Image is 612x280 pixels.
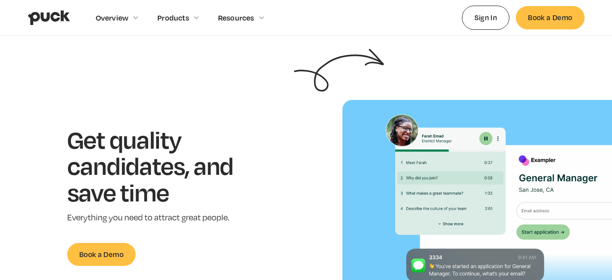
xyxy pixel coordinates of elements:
[67,126,258,205] h1: Get quality candidates, and save time
[516,6,584,29] a: Book a Demo
[462,6,510,29] a: Sign In
[218,13,254,22] div: Resources
[96,13,129,22] div: Overview
[67,243,136,266] a: Book a Demo
[157,13,189,22] div: Products
[67,212,258,224] p: Everything you need to attract great people.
